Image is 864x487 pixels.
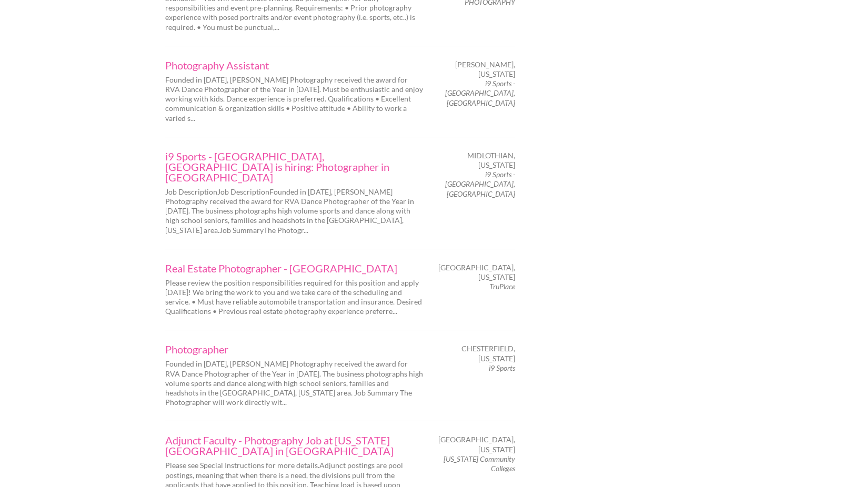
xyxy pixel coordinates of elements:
[165,344,423,354] a: Photographer
[489,282,515,291] em: TruPlace
[441,344,515,363] span: Chesterfield, [US_STATE]
[165,359,423,407] p: Founded in [DATE], [PERSON_NAME] Photography received the award for RVA Dance Photographer of the...
[165,263,423,273] a: Real Estate Photographer - [GEOGRAPHIC_DATA]
[444,454,515,473] em: [US_STATE] Community Colleges
[165,435,423,456] a: Adjunct Faculty - Photography Job at [US_STATE][GEOGRAPHIC_DATA] in [GEOGRAPHIC_DATA]
[445,170,515,198] em: i9 Sports - [GEOGRAPHIC_DATA], [GEOGRAPHIC_DATA]
[438,263,515,282] span: [GEOGRAPHIC_DATA], [US_STATE]
[489,363,515,372] em: i9 Sports
[441,60,515,79] span: [PERSON_NAME], [US_STATE]
[441,151,515,170] span: Midlothian, [US_STATE]
[165,75,423,123] p: Founded in [DATE], [PERSON_NAME] Photography received the award for RVA Dance Photographer of the...
[438,435,515,454] span: [GEOGRAPHIC_DATA], [US_STATE]
[165,60,423,70] a: Photography Assistant
[445,79,515,107] em: i9 Sports - [GEOGRAPHIC_DATA], [GEOGRAPHIC_DATA]
[165,187,423,235] p: Job DescriptionJob DescriptionFounded in [DATE], [PERSON_NAME] Photography received the award for...
[165,151,423,182] a: i9 Sports - [GEOGRAPHIC_DATA], [GEOGRAPHIC_DATA] is hiring: Photographer in [GEOGRAPHIC_DATA]
[165,278,423,317] p: Please review the position responsibilities required for this position and apply [DATE]! We bring...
